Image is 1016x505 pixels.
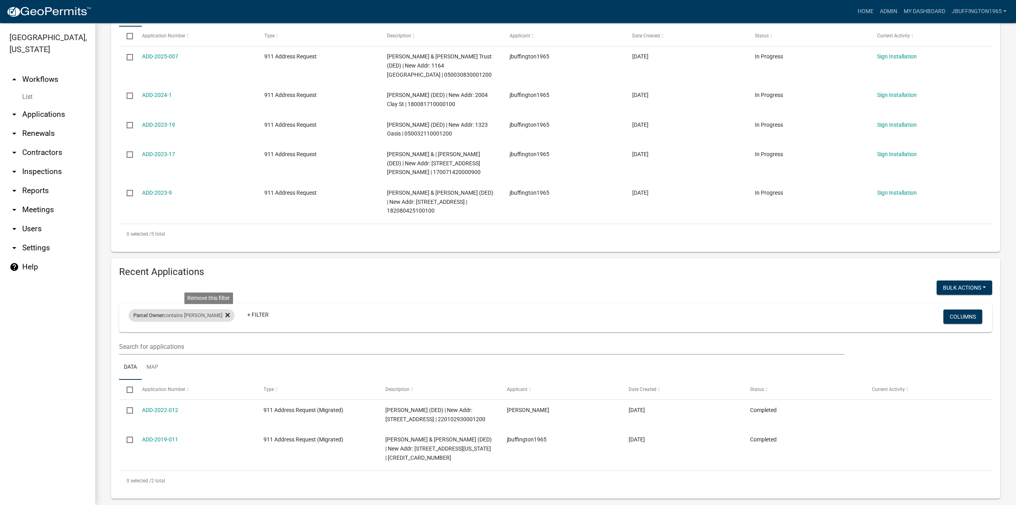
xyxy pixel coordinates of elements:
[256,380,378,399] datatable-header-cell: Type
[264,407,343,413] span: 911 Address Request (Migrated)
[142,53,178,60] a: ADD-2025-007
[142,407,178,413] a: ADD-2022-012
[510,151,549,157] span: jbuffington1965
[632,190,648,196] span: 05/22/2023
[119,266,992,278] h4: Recent Applications
[621,380,743,399] datatable-header-cell: Date Created
[119,355,142,380] a: Data
[387,151,481,176] span: Aplara, George A & | Aplara, Catherine F (DED) | New Addr: 2401 Ketchem Bridge dr. | 170071420000900
[142,190,172,196] a: ADD-2023-9
[507,436,546,443] span: jbuffington1965
[379,27,502,46] datatable-header-cell: Description
[387,92,488,107] span: McCulley, Carol M (DED) | New Addr: 2004 Clay St | 180081710000100
[755,190,783,196] span: In Progress
[127,231,151,237] span: 0 selected /
[750,407,777,413] span: Completed
[10,167,19,176] i: arrow_drop_down
[864,380,986,399] datatable-header-cell: Current Activity
[142,355,163,380] a: Map
[264,53,317,60] span: 911 Address Request
[877,122,917,128] a: Sign Installation
[142,151,175,157] a: ADD-2023-17
[387,33,411,39] span: Description
[502,27,625,46] datatable-header-cell: Applicant
[142,436,178,443] a: ADD-2019-011
[750,436,777,443] span: Completed
[755,53,783,60] span: In Progress
[142,122,175,128] a: ADD-2023-19
[257,27,379,46] datatable-header-cell: Type
[877,33,910,39] span: Current Activity
[10,148,19,157] i: arrow_drop_down
[507,387,527,392] span: Applicant
[385,407,485,422] span: Mertens, Anthony R (DED) | New Addr: 1125 Salem Rd | 220102930001200
[142,33,185,39] span: Application Number
[632,122,648,128] span: 10/17/2023
[127,478,151,484] span: 0 selected /
[750,387,764,392] span: Status
[264,92,317,98] span: 911 Address Request
[510,53,549,60] span: jbuffington1965
[10,262,19,272] i: help
[854,4,877,19] a: Home
[387,53,492,78] span: Sommer, Roger & Teresa Revocable Trust (DED) | New Addr: 1164 Nashua | 050030830001200
[387,122,488,137] span: Brown, Stephen C (DED) | New Addr: 1323 Oasis | 050032110001200
[937,281,992,295] button: Bulk Actions
[510,33,530,39] span: Applicant
[264,436,343,443] span: 911 Address Request (Migrated)
[134,27,257,46] datatable-header-cell: Application Number
[747,27,870,46] datatable-header-cell: Status
[133,312,164,318] span: Parcel Owner
[184,292,233,304] div: Remove this filter
[743,380,864,399] datatable-header-cell: Status
[510,190,549,196] span: jbuffington1965
[632,151,648,157] span: 10/03/2023
[943,310,982,324] button: Columns
[510,92,549,98] span: jbuffington1965
[264,190,317,196] span: 911 Address Request
[10,205,19,215] i: arrow_drop_down
[264,122,317,128] span: 911 Address Request
[264,151,317,157] span: 911 Address Request
[632,33,660,39] span: Date Created
[755,33,769,39] span: Status
[877,92,917,98] a: Sign Installation
[10,129,19,138] i: arrow_drop_down
[119,339,845,355] input: Search for applications
[629,436,645,443] span: 06/03/2019
[385,436,492,461] span: Mertens, Dan W & Kathleen (DED) | New Addr: 2713 Iowa Ave | 180083310000300
[10,186,19,195] i: arrow_drop_down
[755,122,783,128] span: In Progress
[507,407,549,413] span: Colten Mertens
[901,4,949,19] a: My Dashboard
[241,308,275,322] a: + Filter
[387,190,493,214] span: Thomas, Duane L & Wanda C (DED) | New Addr: 1420 N. Broadway | 182080425100100
[629,407,645,413] span: 05/17/2022
[10,75,19,84] i: arrow_drop_up
[142,92,172,98] a: ADD-2024-1
[264,33,275,39] span: Type
[385,387,410,392] span: Description
[129,309,235,322] div: contains [PERSON_NAME]
[629,387,656,392] span: Date Created
[877,4,901,19] a: Admin
[499,380,621,399] datatable-header-cell: Applicant
[134,380,256,399] datatable-header-cell: Application Number
[10,243,19,253] i: arrow_drop_down
[10,110,19,119] i: arrow_drop_down
[877,151,917,157] a: Sign Installation
[872,387,905,392] span: Current Activity
[755,151,783,157] span: In Progress
[119,471,992,491] div: 2 total
[632,92,648,98] span: 03/27/2024
[377,380,499,399] datatable-header-cell: Description
[870,27,992,46] datatable-header-cell: Current Activity
[119,27,134,46] datatable-header-cell: Select
[10,224,19,234] i: arrow_drop_down
[264,387,274,392] span: Type
[510,122,549,128] span: jbuffington1965
[632,53,648,60] span: 04/07/2025
[119,380,134,399] datatable-header-cell: Select
[755,92,783,98] span: In Progress
[625,27,747,46] datatable-header-cell: Date Created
